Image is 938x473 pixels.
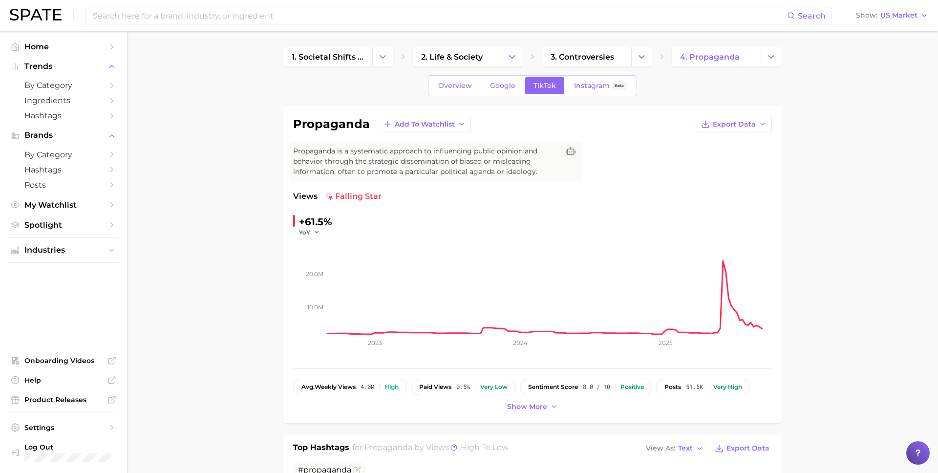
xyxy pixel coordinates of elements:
a: Overview [430,77,480,94]
span: weekly views [301,384,356,390]
span: high to low [461,443,509,452]
a: 2. life & society [413,47,502,66]
span: Log Out [24,443,123,451]
span: Views [293,191,318,202]
span: Posts [24,180,103,190]
a: 4. propaganda [672,47,761,66]
span: Home [24,42,103,51]
a: InstagramBeta [566,77,635,94]
img: falling star [325,193,333,200]
button: Trends [8,59,119,74]
span: 1. societal shifts & culture [292,52,364,62]
span: Settings [24,423,103,432]
span: Beta [615,82,624,90]
span: Google [490,82,515,90]
span: falling star [325,191,382,202]
span: Show more [507,403,547,411]
button: Change Category [372,47,393,66]
button: Change Category [502,47,523,66]
a: Home [8,39,119,54]
tspan: 2023 [368,339,382,346]
span: 0.5% [456,384,470,390]
span: Show [856,13,877,18]
button: Add to Watchlist [378,116,471,132]
span: My Watchlist [24,200,103,210]
a: Ingredients [8,93,119,108]
a: 3. controversies [542,47,631,66]
div: Very high [713,384,742,390]
span: 8.0 / 10 [583,384,610,390]
span: Overview [438,82,472,90]
h2: for by Views [352,442,509,455]
button: paid views0.5%Very low [411,379,516,395]
a: Spotlight [8,217,119,233]
span: US Market [880,13,917,18]
a: by Category [8,147,119,162]
span: YoY [299,228,310,236]
span: Propaganda is a systematic approach to influencing public opinion and behavior through the strate... [293,146,559,177]
img: SPATE [10,9,62,21]
span: Ingredients [24,96,103,105]
span: paid views [419,384,451,390]
span: Trends [24,62,103,71]
div: High [384,384,399,390]
span: Help [24,376,103,385]
span: Add to Watchlist [395,120,455,129]
a: Hashtags [8,162,119,177]
span: 2. life & society [421,52,483,62]
button: avg.weekly views4.0mHigh [293,379,407,395]
abbr: average [301,383,315,390]
a: Product Releases [8,392,119,407]
button: View AsText [643,442,706,455]
span: 51.5k [686,384,703,390]
a: My Watchlist [8,197,119,213]
span: Text [678,446,693,451]
button: Change Category [761,47,782,66]
button: Brands [8,128,119,143]
span: Hashtags [24,165,103,174]
div: +61.5% [299,214,332,230]
a: Log out. Currently logged in with e-mail ameera.masud@digitas.com. [8,440,119,465]
h1: Top Hashtags [293,442,349,455]
span: Onboarding Videos [24,356,103,365]
span: Search [798,11,826,21]
span: Hashtags [24,111,103,120]
button: Industries [8,243,119,258]
a: Posts [8,177,119,193]
input: Search here for a brand, industry, or ingredient [92,7,787,24]
button: ShowUS Market [853,9,931,22]
tspan: 20.0m [306,270,323,278]
button: Change Category [631,47,652,66]
tspan: 10.0m [307,303,323,310]
a: Settings [8,420,119,435]
span: Industries [24,246,103,255]
a: Google [482,77,524,94]
span: 3. controversies [551,52,614,62]
span: 4.0m [361,384,374,390]
a: Onboarding Videos [8,353,119,368]
span: posts [664,384,681,390]
a: Hashtags [8,108,119,123]
span: 4. propaganda [680,52,740,62]
button: posts51.5kVery high [656,379,750,395]
span: Spotlight [24,220,103,230]
button: sentiment score8.0 / 10Positive [520,379,652,395]
span: propaganda [364,443,412,452]
span: Product Releases [24,395,103,404]
span: Export Data [713,120,756,129]
a: TikTok [525,77,564,94]
a: 1. societal shifts & culture [283,47,372,66]
span: Brands [24,131,103,140]
tspan: 2025 [659,339,673,346]
div: Positive [620,384,644,390]
a: by Category [8,78,119,93]
span: by Category [24,150,103,159]
span: sentiment score [528,384,578,390]
button: Show more [505,400,560,413]
button: YoY [299,228,320,236]
span: Export Data [726,444,769,452]
h1: propaganda [293,118,370,130]
div: Very low [480,384,508,390]
span: Instagram [574,82,610,90]
button: Export Data [712,442,772,455]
